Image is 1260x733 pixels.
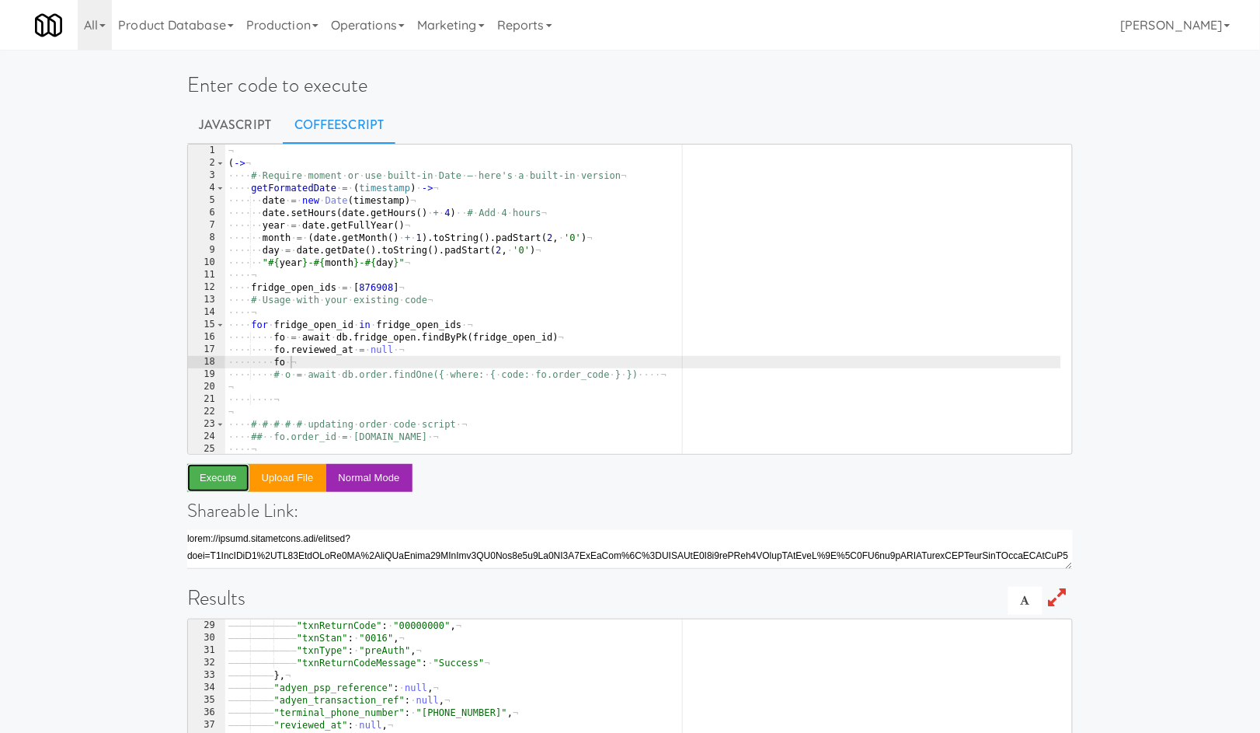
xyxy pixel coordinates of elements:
div: 21 [188,393,225,406]
div: 19 [188,368,225,381]
div: 4 [188,182,225,194]
div: 37 [188,719,225,731]
div: 9 [188,244,225,257]
div: 24 [188,431,225,443]
a: Javascript [187,106,283,145]
a: CoffeeScript [283,106,395,145]
div: 34 [188,682,225,694]
div: 11 [188,269,225,281]
div: 36 [188,707,225,719]
div: 10 [188,257,225,269]
div: 29 [188,620,225,632]
div: 30 [188,632,225,644]
h1: Results [187,587,1073,609]
div: 14 [188,306,225,319]
div: 3 [188,169,225,182]
h1: Enter code to execute [187,74,1073,96]
button: Normal Mode [326,464,412,492]
button: Execute [187,464,249,492]
img: Micromart [35,12,62,39]
div: 6 [188,207,225,219]
div: 7 [188,219,225,232]
div: 31 [188,644,225,657]
div: 12 [188,281,225,294]
div: 13 [188,294,225,306]
div: 15 [188,319,225,331]
div: 20 [188,381,225,393]
div: 16 [188,331,225,344]
div: 1 [188,145,225,157]
div: 8 [188,232,225,244]
h4: Shareable Link: [187,501,1073,521]
div: 35 [188,694,225,707]
div: 23 [188,418,225,431]
textarea: lorem://ipsumd.sitametcons.adi/elitsed?doei=T7IncIDiD28utL0eTD7%2MagnaALiQ2e47aDM6VEnIAmqUiS8NO8E... [187,530,1073,569]
div: 18 [188,356,225,368]
div: 22 [188,406,225,418]
div: 17 [188,344,225,356]
div: 25 [188,443,225,456]
button: Upload file [249,464,326,492]
div: 33 [188,669,225,682]
div: 5 [188,194,225,207]
div: 2 [188,157,225,169]
div: 32 [188,657,225,669]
